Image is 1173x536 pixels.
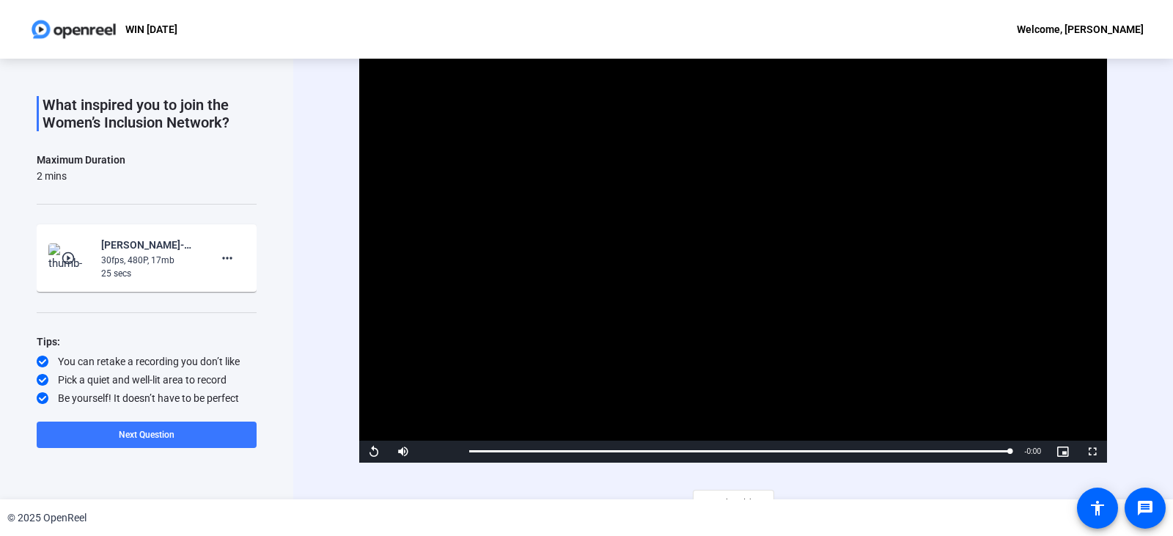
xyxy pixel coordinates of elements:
div: Tips: [37,333,257,350]
img: OpenReel logo [29,15,118,44]
div: 25 secs [101,267,199,280]
mat-icon: more_horiz [218,249,236,267]
div: [PERSON_NAME]-WIN [DATE]-WIN September 2025-1759946940152-webcam [101,236,199,254]
mat-icon: accessibility [1089,499,1106,517]
div: 30fps, 480P, 17mb [101,254,199,267]
div: You can retake a recording you don’t like [37,354,257,369]
span: Next Question [119,430,174,440]
button: Next Question [37,422,257,448]
div: Video Player [359,42,1107,463]
div: 2 mins [37,169,125,183]
p: WIN [DATE] [125,21,177,38]
p: What inspired you to join the Women’s Inclusion Network? [43,96,257,131]
div: Pick a quiet and well-lit area to record [37,372,257,387]
div: Be yourself! It doesn’t have to be perfect [37,391,257,405]
span: - [1024,447,1026,455]
mat-icon: play_circle_outline [61,251,78,265]
button: Replay [359,441,389,463]
div: Progress Bar [469,450,1010,452]
button: Fullscreen [1078,441,1107,463]
button: Retake video [693,490,774,516]
mat-icon: message [1136,499,1154,517]
button: Picture-in-Picture [1048,441,1078,463]
button: Mute [389,441,418,463]
span: 0:00 [1027,447,1041,455]
div: © 2025 OpenReel [7,510,87,526]
div: Welcome, [PERSON_NAME] [1017,21,1144,38]
div: Maximum Duration [37,151,125,169]
span: Retake video [705,489,762,517]
img: thumb-nail [48,243,92,273]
